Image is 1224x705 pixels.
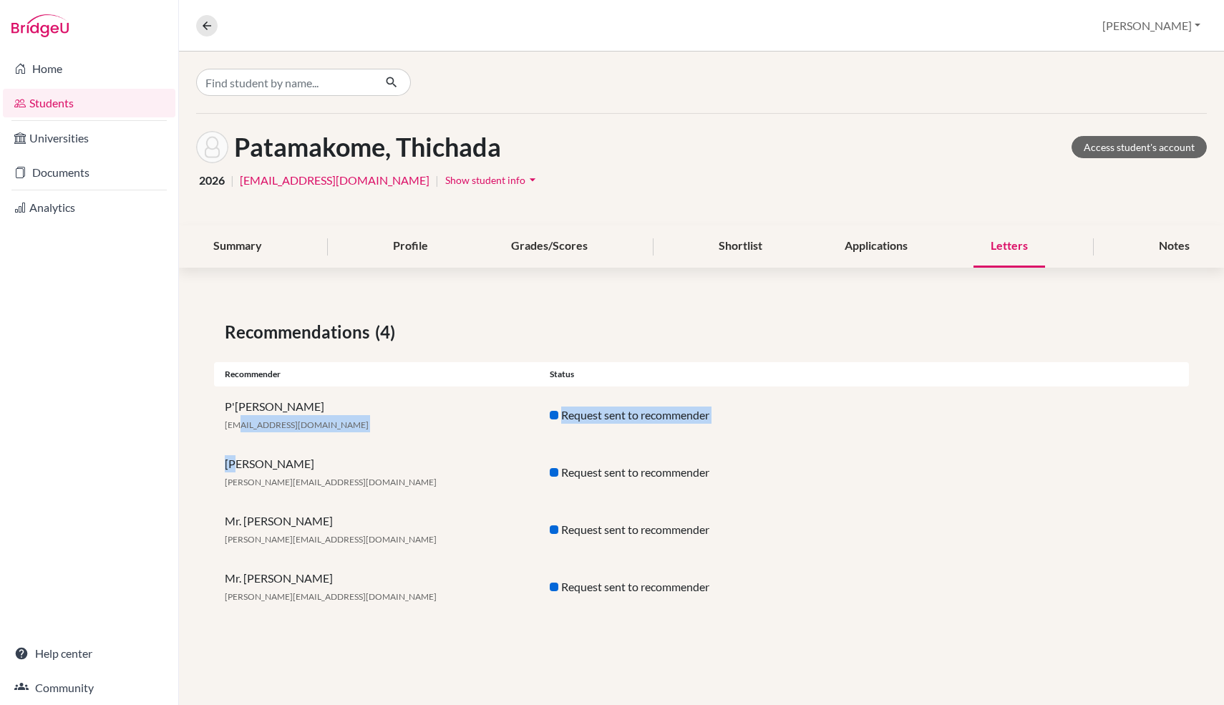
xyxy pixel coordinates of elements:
[214,570,539,604] div: Mr. [PERSON_NAME]
[525,172,540,187] i: arrow_drop_down
[214,368,539,381] div: Recommender
[827,225,925,268] div: Applications
[376,225,445,268] div: Profile
[225,419,369,430] span: [EMAIL_ADDRESS][DOMAIN_NAME]
[3,158,175,187] a: Documents
[1096,12,1207,39] button: [PERSON_NAME]
[445,169,540,191] button: Show student infoarrow_drop_down
[539,521,864,538] div: Request sent to recommender
[539,578,864,595] div: Request sent to recommender
[375,319,401,345] span: (4)
[3,124,175,152] a: Universities
[196,69,374,96] input: Find student by name...
[539,464,864,481] div: Request sent to recommender
[225,534,437,545] span: [PERSON_NAME][EMAIL_ADDRESS][DOMAIN_NAME]
[214,455,539,490] div: [PERSON_NAME]
[225,477,437,487] span: [PERSON_NAME][EMAIL_ADDRESS][DOMAIN_NAME]
[225,591,437,602] span: [PERSON_NAME][EMAIL_ADDRESS][DOMAIN_NAME]
[3,639,175,668] a: Help center
[494,225,605,268] div: Grades/Scores
[3,89,175,117] a: Students
[240,172,429,189] a: [EMAIL_ADDRESS][DOMAIN_NAME]
[539,368,864,381] div: Status
[230,172,234,189] span: |
[196,225,279,268] div: Summary
[11,14,69,37] img: Bridge-U
[435,172,439,189] span: |
[199,172,225,189] span: 2026
[3,193,175,222] a: Analytics
[214,398,539,432] div: P'[PERSON_NAME]
[196,131,228,163] img: Thichada Patamakome's avatar
[539,407,864,424] div: Request sent to recommender
[3,674,175,702] a: Community
[214,512,539,547] div: Mr. [PERSON_NAME]
[701,225,779,268] div: Shortlist
[1072,136,1207,158] a: Access student's account
[3,54,175,83] a: Home
[225,319,375,345] span: Recommendations
[973,225,1045,268] div: Letters
[1142,225,1207,268] div: Notes
[234,132,501,162] h1: Patamakome, Thichada
[445,174,525,186] span: Show student info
